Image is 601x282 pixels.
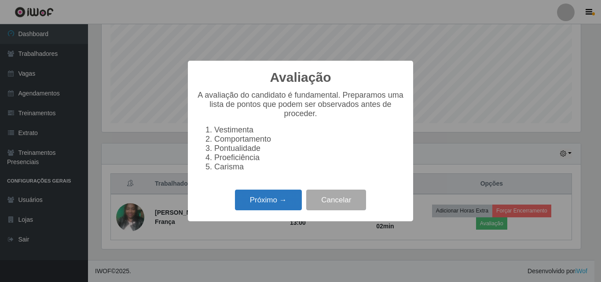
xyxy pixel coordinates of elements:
button: Cancelar [306,190,366,210]
li: Vestimenta [214,125,404,135]
li: Pontualidade [214,144,404,153]
p: A avaliação do candidato é fundamental. Preparamos uma lista de pontos que podem ser observados a... [197,91,404,118]
li: Proeficiência [214,153,404,162]
li: Carisma [214,162,404,172]
h2: Avaliação [270,70,331,85]
li: Comportamento [214,135,404,144]
button: Próximo → [235,190,302,210]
